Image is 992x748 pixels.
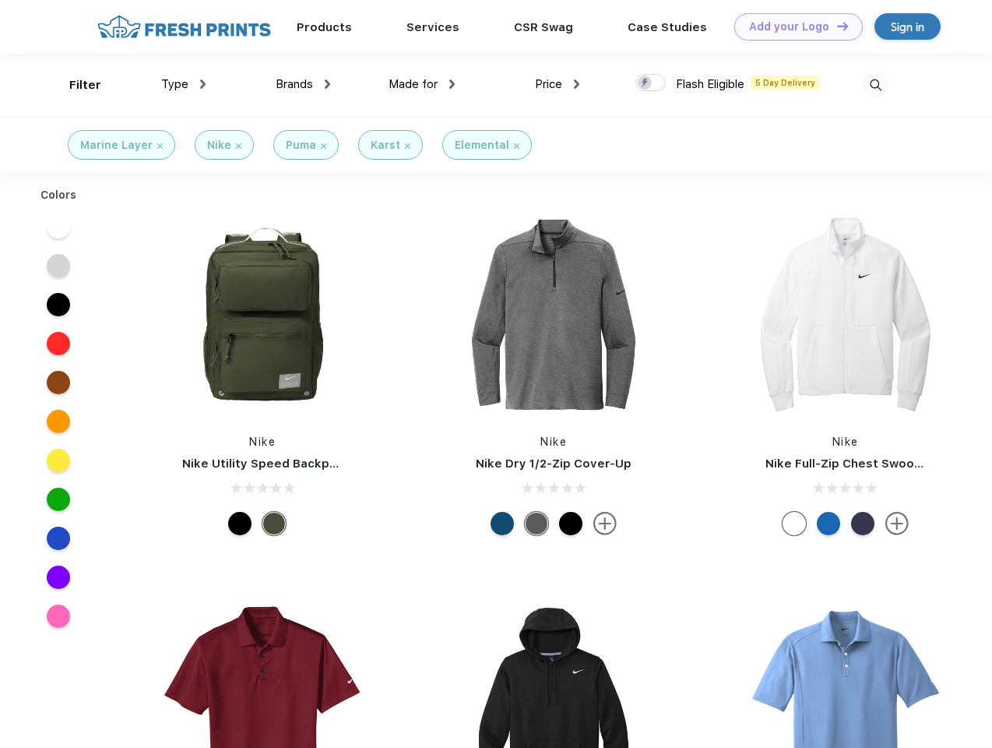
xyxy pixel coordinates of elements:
a: Nike [540,436,567,448]
a: CSR Swag [514,20,573,34]
img: func=resize&h=266 [450,211,657,418]
span: Type [161,77,188,91]
img: dropdown.png [574,79,579,89]
a: Nike Full-Zip Chest Swoosh Jacket [765,457,973,471]
div: Karst [371,137,400,153]
img: fo%20logo%202.webp [93,13,276,41]
span: Brands [276,77,313,91]
div: Black [559,512,582,535]
div: Marine Layer [80,137,153,153]
span: Price [535,77,562,91]
img: filter_cancel.svg [514,143,519,149]
div: Sign in [891,18,924,36]
img: func=resize&h=266 [159,211,366,418]
div: Filter [69,76,101,94]
img: filter_cancel.svg [236,143,241,149]
span: Made for [389,77,438,91]
div: Nike [207,137,231,153]
div: Midnight Navy [851,512,874,535]
img: dropdown.png [449,79,455,89]
a: Products [297,20,352,34]
img: func=resize&h=266 [742,211,949,418]
div: Colors [29,187,89,203]
img: desktop_search.svg [863,72,888,98]
a: Nike Dry 1/2-Zip Cover-Up [476,457,631,471]
a: Nike Utility Speed Backpack [182,457,350,471]
div: White [783,512,806,535]
a: Services [406,20,459,34]
a: Nike [249,436,276,448]
a: Sign in [874,13,941,40]
div: Puma [286,137,316,153]
img: DT [837,22,848,30]
div: Black Heather [525,512,548,535]
div: Add your Logo [749,20,829,34]
span: Flash Eligible [676,77,744,91]
span: 5 Day Delivery [751,76,820,90]
a: Nike [832,436,859,448]
div: Cargo Khaki [262,512,286,535]
div: Royal [817,512,840,535]
div: Gym Blue [491,512,514,535]
img: more.svg [885,512,909,535]
img: filter_cancel.svg [405,143,410,149]
img: filter_cancel.svg [321,143,326,149]
img: dropdown.png [325,79,330,89]
div: Elemental [455,137,509,153]
div: Black [228,512,252,535]
img: dropdown.png [200,79,206,89]
img: filter_cancel.svg [157,143,163,149]
img: more.svg [593,512,617,535]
